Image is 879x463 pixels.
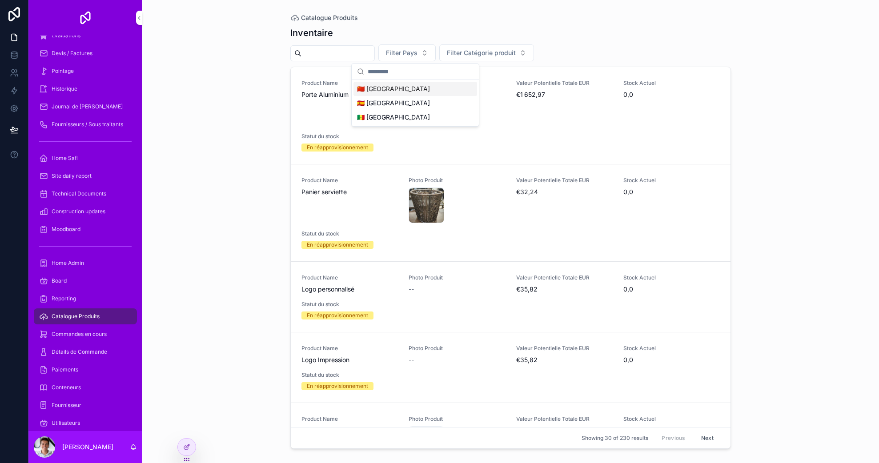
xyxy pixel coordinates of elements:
[307,311,368,319] div: En réapprovisionnement
[34,221,137,237] a: Moodboard
[291,164,730,262] a: Product NamePanier serviettePhoto ProduitValeur Potentielle Totale EUR€32,24Stock Actuel0,0Statut...
[301,90,398,99] span: Porte Aluminium Entrée Hall
[78,11,92,25] img: App logo
[290,27,333,39] h1: Inventaire
[409,415,505,423] span: Photo Produit
[439,44,534,61] button: Select Button
[52,121,123,128] span: Fournisseurs / Sous traitants
[52,85,77,92] span: Historique
[516,426,613,435] span: €95,52
[516,345,613,352] span: Valeur Potentielle Totale EUR
[623,90,720,99] span: 0,0
[28,36,142,431] div: scrollable content
[301,371,398,379] span: Statut du stock
[291,67,730,164] a: Product NamePorte Aluminium Entrée HallPhoto ProduitValeur Potentielle Totale EUR€1 652,97Stock A...
[52,348,107,355] span: Détails de Commande
[52,295,76,302] span: Reporting
[34,326,137,342] a: Commandes en cours
[301,133,398,140] span: Statut du stock
[582,435,648,442] span: Showing 30 of 230 results
[52,419,80,427] span: Utilisateurs
[301,355,398,364] span: Logo Impression
[52,366,78,373] span: Paiements
[516,80,613,87] span: Valeur Potentielle Totale EUR
[34,63,137,79] a: Pointage
[52,384,81,391] span: Conteneurs
[34,99,137,115] a: Journal de [PERSON_NAME]
[34,308,137,324] a: Catalogue Produits
[623,188,720,196] span: 0,0
[52,259,84,267] span: Home Admin
[301,80,398,87] span: Product Name
[34,28,137,44] a: Évaluations
[516,274,613,281] span: Valeur Potentielle Totale EUR
[516,188,613,196] span: €32,24
[307,144,368,152] div: En réapprovisionnement
[34,291,137,307] a: Reporting
[409,285,414,294] span: --
[307,241,368,249] div: En réapprovisionnement
[301,345,398,352] span: Product Name
[34,116,137,132] a: Fournisseurs / Sous traitants
[623,80,720,87] span: Stock Actuel
[409,355,414,364] span: --
[301,415,398,423] span: Product Name
[34,379,137,395] a: Conteneurs
[52,402,81,409] span: Fournisseur
[516,285,613,294] span: €35,82
[291,262,730,332] a: Product NameLogo personnaliséPhoto Produit--Valeur Potentielle Totale EUR€35,82Stock Actuel0,0Sta...
[623,285,720,294] span: 0,0
[301,188,398,196] span: Panier serviette
[516,355,613,364] span: €35,82
[34,186,137,202] a: Technical Documents
[623,426,720,435] span: 0,0
[301,274,398,281] span: Product Name
[52,226,80,233] span: Moodboard
[34,204,137,220] a: Construction updates
[695,431,720,445] button: Next
[386,48,417,57] span: Filter Pays
[34,344,137,360] a: Détails de Commande
[516,415,613,423] span: Valeur Potentielle Totale EUR
[52,50,92,57] span: Devis / Factures
[409,274,505,281] span: Photo Produit
[62,443,113,451] p: [PERSON_NAME]
[290,13,358,22] a: Catalogue Produits
[301,426,398,435] span: Porte Aluminium 70x210
[52,68,74,75] span: Pointage
[447,48,516,57] span: Filter Catégorie produit
[623,274,720,281] span: Stock Actuel
[34,168,137,184] a: Site daily report
[52,103,123,110] span: Journal de [PERSON_NAME]
[623,177,720,184] span: Stock Actuel
[34,45,137,61] a: Devis / Factures
[623,415,720,423] span: Stock Actuel
[516,90,613,99] span: €1 652,97
[52,172,92,180] span: Site daily report
[378,44,436,61] button: Select Button
[34,150,137,166] a: Home Safi
[301,177,398,184] span: Product Name
[301,230,398,237] span: Statut du stock
[301,301,398,308] span: Statut du stock
[34,81,137,97] a: Historique
[409,345,505,352] span: Photo Produit
[52,331,107,338] span: Commandes en cours
[353,110,477,124] div: 🇸🇳 [GEOGRAPHIC_DATA]
[352,80,479,126] div: Suggestions
[34,255,137,271] a: Home Admin
[291,332,730,403] a: Product NameLogo ImpressionPhoto Produit--Valeur Potentielle Totale EUR€35,82Stock Actuel0,0Statu...
[52,32,80,39] span: Évaluations
[34,362,137,378] a: Paiements
[52,155,78,162] span: Home Safi
[301,13,358,22] span: Catalogue Produits
[34,397,137,413] a: Fournisseur
[34,415,137,431] a: Utilisateurs
[623,345,720,352] span: Stock Actuel
[623,355,720,364] span: 0,0
[52,208,105,215] span: Construction updates
[353,96,477,110] div: 🇪🇸 [GEOGRAPHIC_DATA]
[353,82,477,96] div: 🇨🇳 [GEOGRAPHIC_DATA]
[52,277,67,284] span: Board
[301,285,398,294] span: Logo personnalisé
